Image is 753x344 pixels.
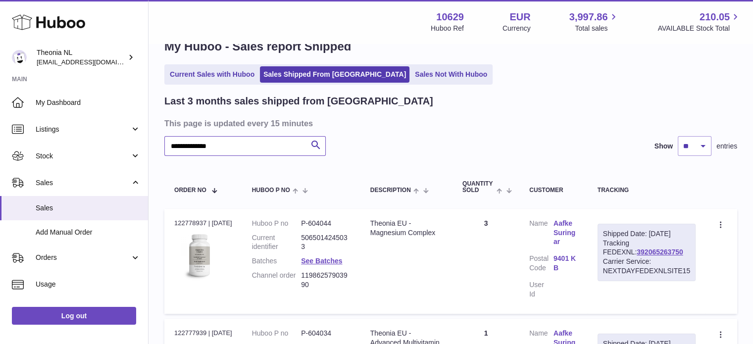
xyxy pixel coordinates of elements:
dt: Current identifier [252,233,301,252]
h2: Last 3 months sales shipped from [GEOGRAPHIC_DATA] [164,95,433,108]
a: Current Sales with Huboo [166,66,258,83]
a: Log out [12,307,136,325]
span: Order No [174,187,206,194]
h1: My Huboo - Sales report Shipped [164,39,737,54]
span: Description [370,187,411,194]
dt: Huboo P no [252,219,301,228]
div: 122777939 | [DATE] [174,329,232,338]
span: Sales [36,178,130,188]
div: Tracking [598,187,696,194]
span: Huboo P no [252,187,290,194]
div: Theonia EU - Magnesium Complex [370,219,443,238]
a: Sales Shipped From [GEOGRAPHIC_DATA] [260,66,409,83]
h3: This page is updated every 15 minutes [164,118,735,129]
td: 3 [452,209,519,314]
span: Sales [36,203,141,213]
span: Total sales [575,24,619,33]
a: See Batches [301,257,342,265]
a: 392065263750 [637,248,683,256]
span: AVAILABLE Stock Total [657,24,741,33]
strong: 10629 [436,10,464,24]
div: Carrier Service: NEXTDAYFEDEXNLSITE15 [603,257,690,276]
span: Orders [36,253,130,262]
dd: P-604044 [301,219,351,228]
div: Shipped Date: [DATE] [603,229,690,239]
div: Tracking FEDEXNL: [598,224,696,281]
a: 3,997.86 Total sales [569,10,619,33]
img: info@wholesomegoods.eu [12,50,27,65]
a: Aafke Suringar [553,219,578,247]
div: Theonia NL [37,48,126,67]
img: 106291725893142.jpg [174,231,224,280]
dt: Huboo P no [252,329,301,338]
dd: 11986257903990 [301,271,351,290]
dt: Batches [252,256,301,266]
dt: Postal Code [529,254,553,275]
a: 9401 KB [553,254,578,273]
dd: P-604034 [301,329,351,338]
dt: Name [529,219,553,249]
strong: EUR [509,10,530,24]
span: Listings [36,125,130,134]
span: My Dashboard [36,98,141,107]
div: Huboo Ref [431,24,464,33]
div: Currency [502,24,531,33]
span: [EMAIL_ADDRESS][DOMAIN_NAME] [37,58,146,66]
a: 210.05 AVAILABLE Stock Total [657,10,741,33]
div: 122778937 | [DATE] [174,219,232,228]
span: Quantity Sold [462,181,494,194]
dt: Channel order [252,271,301,290]
span: 3,997.86 [569,10,608,24]
span: Usage [36,280,141,289]
span: entries [716,142,737,151]
div: Customer [529,187,578,194]
dt: User Id [529,280,553,299]
span: Add Manual Order [36,228,141,237]
span: 210.05 [700,10,730,24]
a: Sales Not With Huboo [411,66,491,83]
span: Stock [36,151,130,161]
dd: 5065014245033 [301,233,351,252]
label: Show [654,142,673,151]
